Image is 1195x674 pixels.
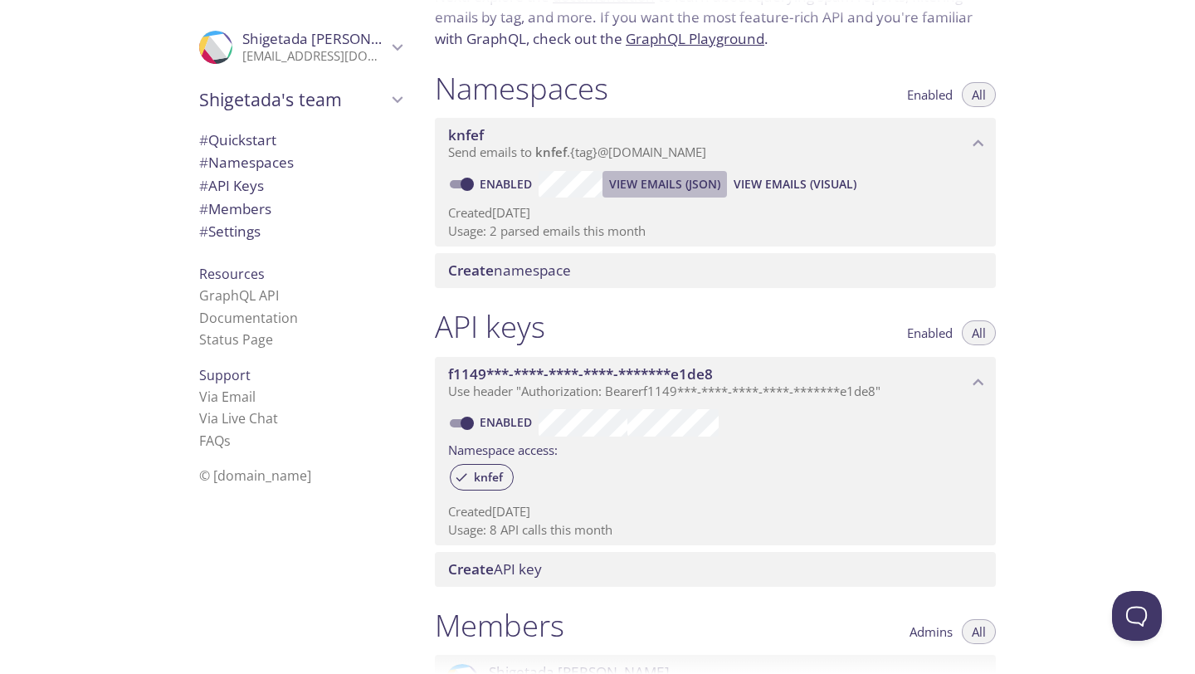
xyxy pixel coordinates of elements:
[448,521,983,539] p: Usage: 8 API calls this month
[448,125,484,144] span: knfef
[448,503,983,520] p: Created [DATE]
[199,130,276,149] span: Quickstart
[242,48,387,65] p: [EMAIL_ADDRESS][DOMAIN_NAME]
[609,174,720,194] span: View Emails (JSON)
[199,199,271,218] span: Members
[435,607,564,644] h1: Members
[186,20,415,75] div: Shigetada Yamagishi
[224,432,231,450] span: s
[477,176,539,192] a: Enabled
[448,222,983,240] p: Usage: 2 parsed emails this month
[186,151,415,174] div: Namespaces
[186,78,415,121] div: Shigetada's team
[450,464,514,491] div: knfef
[435,253,996,288] div: Create namespace
[199,153,294,172] span: Namespaces
[199,222,261,241] span: Settings
[199,88,387,111] span: Shigetada's team
[897,320,963,345] button: Enabled
[199,176,264,195] span: API Keys
[199,286,279,305] a: GraphQL API
[199,176,208,195] span: #
[727,171,863,198] button: View Emails (Visual)
[962,619,996,644] button: All
[186,174,415,198] div: API Keys
[199,130,208,149] span: #
[448,437,558,461] label: Namespace access:
[626,29,764,48] a: GraphQL Playground
[464,470,513,485] span: knfef
[477,414,539,430] a: Enabled
[199,388,256,406] a: Via Email
[199,265,265,283] span: Resources
[199,199,208,218] span: #
[962,82,996,107] button: All
[602,171,727,198] button: View Emails (JSON)
[186,220,415,243] div: Team Settings
[448,204,983,222] p: Created [DATE]
[186,129,415,152] div: Quickstart
[734,174,856,194] span: View Emails (Visual)
[199,466,311,485] span: © [DOMAIN_NAME]
[199,309,298,327] a: Documentation
[199,153,208,172] span: #
[448,144,706,160] span: Send emails to . {tag} @[DOMAIN_NAME]
[435,118,996,169] div: knfef namespace
[199,366,251,384] span: Support
[435,552,996,587] div: Create API Key
[199,432,231,450] a: FAQ
[242,29,423,48] span: Shigetada [PERSON_NAME]
[448,261,494,280] span: Create
[535,144,567,160] span: knfef
[900,619,963,644] button: Admins
[448,559,542,579] span: API key
[962,320,996,345] button: All
[186,198,415,221] div: Members
[1112,591,1162,641] iframe: Help Scout Beacon - Open
[435,308,545,345] h1: API keys
[435,70,608,107] h1: Namespaces
[199,409,278,427] a: Via Live Chat
[448,261,571,280] span: namespace
[199,330,273,349] a: Status Page
[897,82,963,107] button: Enabled
[199,222,208,241] span: #
[448,559,494,579] span: Create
